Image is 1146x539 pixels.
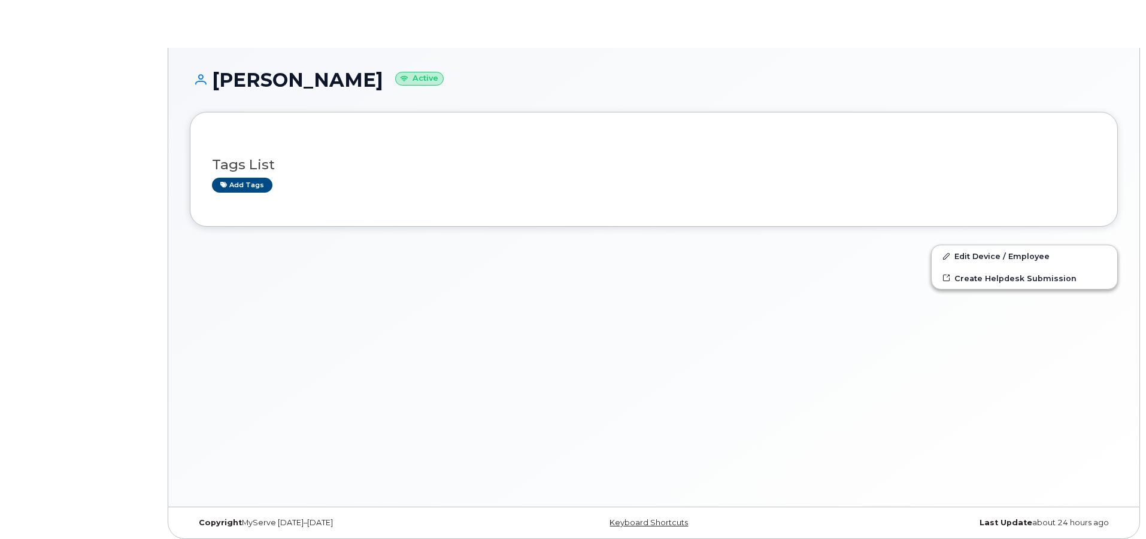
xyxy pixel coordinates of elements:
small: Active [395,72,444,86]
a: Keyboard Shortcuts [610,518,688,527]
h3: Tags List [212,157,1096,172]
a: Edit Device / Employee [932,245,1117,267]
strong: Copyright [199,518,242,527]
strong: Last Update [980,518,1032,527]
a: Add tags [212,178,272,193]
div: about 24 hours ago [808,518,1118,528]
div: MyServe [DATE]–[DATE] [190,518,499,528]
a: Create Helpdesk Submission [932,267,1117,289]
h1: [PERSON_NAME] [190,69,1118,90]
